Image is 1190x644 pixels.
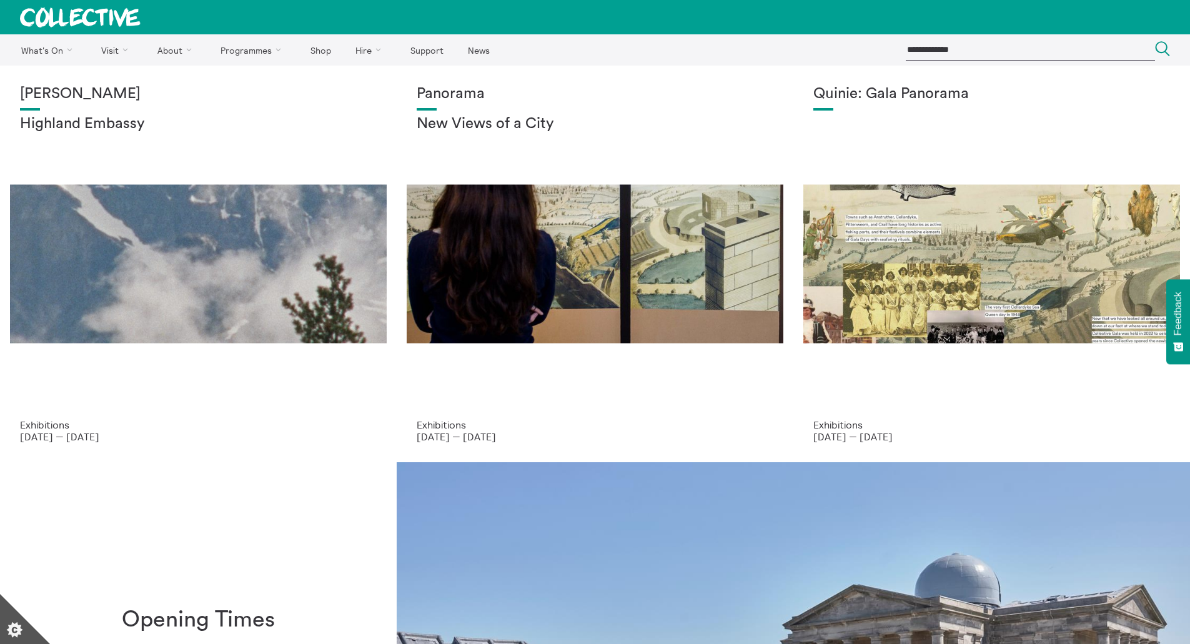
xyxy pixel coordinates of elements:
[399,34,454,66] a: Support
[1166,279,1190,364] button: Feedback - Show survey
[1173,292,1184,335] span: Feedback
[457,34,500,66] a: News
[397,66,793,462] a: Collective Panorama June 2025 small file 8 Panorama New Views of a City Exhibitions [DATE] — [DATE]
[146,34,207,66] a: About
[20,419,377,430] p: Exhibitions
[345,34,397,66] a: Hire
[122,607,275,633] h1: Opening Times
[20,116,377,133] h2: Highland Embassy
[10,34,88,66] a: What's On
[793,66,1190,462] a: Josie Vallely Quinie: Gala Panorama Exhibitions [DATE] — [DATE]
[417,431,773,442] p: [DATE] — [DATE]
[20,86,377,103] h1: [PERSON_NAME]
[813,431,1170,442] p: [DATE] — [DATE]
[417,116,773,133] h2: New Views of a City
[813,86,1170,103] h1: Quinie: Gala Panorama
[813,419,1170,430] p: Exhibitions
[417,86,773,103] h1: Panorama
[91,34,144,66] a: Visit
[417,419,773,430] p: Exhibitions
[299,34,342,66] a: Shop
[210,34,297,66] a: Programmes
[20,431,377,442] p: [DATE] — [DATE]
